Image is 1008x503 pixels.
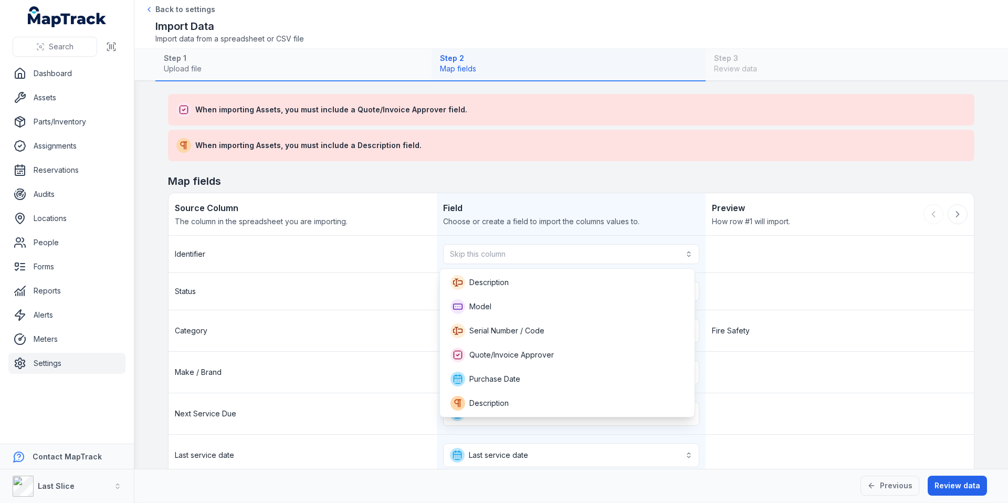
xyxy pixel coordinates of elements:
span: Description [469,398,509,408]
span: Quote/Invoice Approver [469,350,554,360]
div: Skip this column [439,268,695,417]
span: Model [469,301,491,312]
span: Description [469,277,509,288]
span: Purchase Date [469,374,520,384]
button: Skip this column [443,244,699,264]
span: Serial Number / Code [469,326,544,336]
